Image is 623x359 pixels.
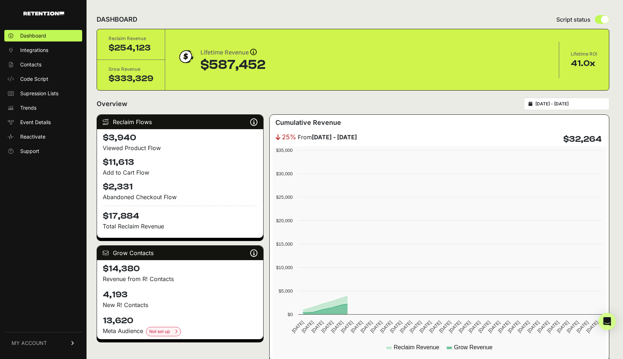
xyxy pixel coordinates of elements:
[507,320,521,334] text: [DATE]
[103,315,257,327] h4: 13,620
[276,218,293,223] text: $20,000
[526,320,540,334] text: [DATE]
[4,145,82,157] a: Support
[20,119,51,126] span: Event Details
[571,58,597,69] div: 41.0x
[103,301,257,309] p: New R! Contacts
[419,320,433,334] text: [DATE]
[4,102,82,114] a: Trends
[428,320,442,334] text: [DATE]
[330,320,344,334] text: [DATE]
[103,144,257,152] div: Viewed Product Flow
[103,327,257,336] div: Meta Audience
[359,320,374,334] text: [DATE]
[370,320,384,334] text: [DATE]
[4,117,82,128] a: Event Details
[279,288,293,294] text: $5,000
[320,320,334,334] text: [DATE]
[586,320,600,334] text: [DATE]
[97,99,127,109] h2: Overview
[4,88,82,99] a: Supression Lists
[103,275,257,283] p: Revenue from R! Contacts
[448,320,462,334] text: [DATE]
[4,44,82,56] a: Integrations
[379,320,393,334] text: [DATE]
[438,320,452,334] text: [DATE]
[275,118,341,128] h3: Cumulative Revenue
[468,320,482,334] text: [DATE]
[389,320,403,334] text: [DATE]
[103,181,257,193] h4: $2,331
[497,320,511,334] text: [DATE]
[394,344,439,350] text: Reclaim Revenue
[20,90,58,97] span: Supression Lists
[109,73,153,84] div: $333,329
[536,320,550,334] text: [DATE]
[20,75,48,83] span: Code Script
[109,66,153,73] div: Grow Revenue
[103,206,257,222] h4: $17,884
[20,148,39,155] span: Support
[276,241,293,247] text: $15,000
[20,61,41,68] span: Contacts
[575,320,589,334] text: [DATE]
[556,15,591,24] span: Script status
[301,320,315,334] text: [DATE]
[556,320,570,334] text: [DATE]
[458,320,472,334] text: [DATE]
[20,104,36,111] span: Trends
[288,312,293,317] text: $0
[546,320,560,334] text: [DATE]
[399,320,413,334] text: [DATE]
[20,133,45,140] span: Reactivate
[477,320,491,334] text: [DATE]
[23,12,64,16] img: Retention.com
[103,168,257,177] div: Add to Cart Flow
[4,332,82,354] a: MY ACCOUNT
[563,133,602,145] h4: $32,264
[97,115,263,129] div: Reclaim Flows
[20,47,48,54] span: Integrations
[276,148,293,153] text: $35,000
[177,48,195,66] img: dollar-coin-05c43ed7efb7bc0c12610022525b4bbbb207c7efeef5aecc26f025e68dcafac9.png
[282,132,296,142] span: 25%
[103,193,257,201] div: Abandoned Checkout Flow
[312,133,357,141] strong: [DATE] - [DATE]
[487,320,501,334] text: [DATE]
[276,194,293,200] text: $25,000
[298,133,357,141] span: From
[454,344,493,350] text: Grow Revenue
[310,320,324,334] text: [DATE]
[276,265,293,270] text: $10,000
[12,340,47,347] span: MY ACCOUNT
[109,35,153,42] div: Reclaim Revenue
[200,58,265,72] div: $587,452
[276,171,293,176] text: $30,000
[571,51,597,58] div: Lifetime ROI
[4,131,82,143] a: Reactivate
[103,263,257,275] h4: $14,380
[291,320,305,334] text: [DATE]
[340,320,354,334] text: [DATE]
[350,320,364,334] text: [DATE]
[517,320,531,334] text: [DATE]
[103,132,257,144] h4: $3,940
[103,157,257,168] h4: $11,613
[566,320,580,334] text: [DATE]
[408,320,423,334] text: [DATE]
[4,59,82,70] a: Contacts
[200,48,265,58] div: Lifetime Revenue
[20,32,46,39] span: Dashboard
[4,30,82,41] a: Dashboard
[103,222,257,231] p: Total Reclaim Revenue
[97,246,263,260] div: Grow Contacts
[103,289,257,301] h4: 4,193
[598,313,616,330] div: Open Intercom Messenger
[4,73,82,85] a: Code Script
[109,42,153,54] div: $254,123
[97,14,137,25] h2: DASHBOARD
